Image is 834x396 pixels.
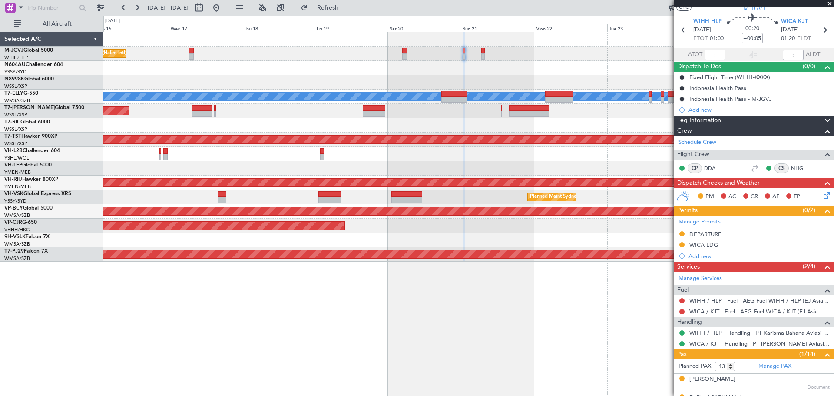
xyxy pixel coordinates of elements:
[4,255,30,262] a: WMSA/SZB
[803,206,815,215] span: (0/2)
[689,340,830,347] a: WICA / KJT - Handling - PT [PERSON_NAME] Aviasi WICA / KJT
[677,178,760,188] span: Dispatch Checks and Weather
[803,262,815,271] span: (2/4)
[677,317,702,327] span: Handling
[799,349,815,359] span: (1/14)
[534,24,607,32] div: Mon 22
[689,308,830,315] a: WICA / KJT - Fuel - AEG Fuel WICA / KJT (EJ Asia Only)
[678,362,711,371] label: Planned PAX
[4,234,26,240] span: 9H-VSLK
[678,218,721,226] a: Manage Permits
[758,362,791,371] a: Manage PAX
[678,274,722,283] a: Manage Services
[803,62,815,71] span: (0/0)
[677,150,709,160] span: Flight Crew
[4,69,26,75] a: YSSY/SYD
[148,4,189,12] span: [DATE] - [DATE]
[4,120,20,125] span: T7-RIC
[677,126,692,136] span: Crew
[677,206,698,216] span: Permits
[791,164,811,172] a: NHG
[693,17,722,26] span: WIHH HLP
[461,24,534,32] div: Sun 21
[4,126,27,133] a: WSSL/XSP
[4,155,29,161] a: YSHL/WOL
[4,148,60,153] a: VH-L2BChallenger 604
[4,105,55,110] span: T7-[PERSON_NAME]
[743,4,765,13] span: M-JGVJ
[704,164,724,172] a: DDA
[705,50,725,60] input: --:--
[688,50,702,59] span: ATOT
[677,116,721,126] span: Leg Information
[689,73,770,81] div: Fixed Flight Time (WIHH-XXXX)
[4,54,28,61] a: WIHH/HLP
[4,249,24,254] span: T7-PJ29
[4,83,27,90] a: WSSL/XSP
[781,17,808,26] span: WICA KJT
[4,105,84,110] a: T7-[PERSON_NAME]Global 7500
[781,26,799,34] span: [DATE]
[4,77,54,82] a: N8998KGlobal 6000
[4,62,26,67] span: N604AU
[23,21,92,27] span: All Aircraft
[4,206,53,211] a: VP-BCYGlobal 5000
[728,193,736,201] span: AC
[689,95,771,103] div: Indonesia Health Pass - M-JGVJ
[4,134,21,139] span: T7-TST
[4,148,23,153] span: VH-L2B
[530,190,631,203] div: Planned Maint Sydney ([PERSON_NAME] Intl)
[677,285,689,295] span: Fuel
[4,97,30,104] a: WMSA/SZB
[689,329,830,336] a: WIHH / HLP - Handling - PT Karisma Bahana Aviasi WIHH / HLP
[297,1,349,15] button: Refresh
[4,249,48,254] a: T7-PJ29Falcon 7X
[688,253,830,260] div: Add new
[4,77,24,82] span: N8998K
[4,191,71,196] a: VH-VSKGlobal Express XRS
[4,177,58,182] a: VH-RIUHawker 800XP
[794,193,800,201] span: FP
[4,120,50,125] a: T7-RICGlobal 6000
[4,191,23,196] span: VH-VSK
[4,163,22,168] span: VH-LEP
[4,112,27,118] a: WSSL/XSP
[4,91,23,96] span: T7-ELLY
[169,24,242,32] div: Wed 17
[772,193,779,201] span: AF
[677,262,700,272] span: Services
[693,34,708,43] span: ETOT
[4,220,22,225] span: VP-CJR
[4,48,23,53] span: M-JGVJ
[678,138,716,147] a: Schedule Crew
[4,183,31,190] a: YMEN/MEB
[806,50,820,59] span: ALDT
[689,230,721,238] div: DEPARTURE
[689,241,718,249] div: WICA LDG
[4,48,53,53] a: M-JGVJGlobal 5000
[4,177,22,182] span: VH-RIU
[693,26,711,34] span: [DATE]
[688,163,702,173] div: CP
[774,163,789,173] div: CS
[4,241,30,247] a: WMSA/SZB
[310,5,346,11] span: Refresh
[688,106,830,113] div: Add new
[4,91,38,96] a: T7-ELLYG-550
[676,3,692,11] button: UTC
[710,34,724,43] span: 01:00
[4,169,31,176] a: YMEN/MEB
[388,24,461,32] div: Sat 20
[242,24,315,32] div: Thu 18
[4,206,23,211] span: VP-BCY
[607,24,680,32] div: Tue 23
[4,62,63,67] a: N604AUChallenger 604
[751,193,758,201] span: CR
[745,24,759,33] span: 00:20
[4,212,30,219] a: WMSA/SZB
[781,34,795,43] span: 01:20
[10,17,94,31] button: All Aircraft
[4,220,37,225] a: VP-CJRG-650
[4,234,50,240] a: 9H-VSLKFalcon 7X
[105,17,120,25] div: [DATE]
